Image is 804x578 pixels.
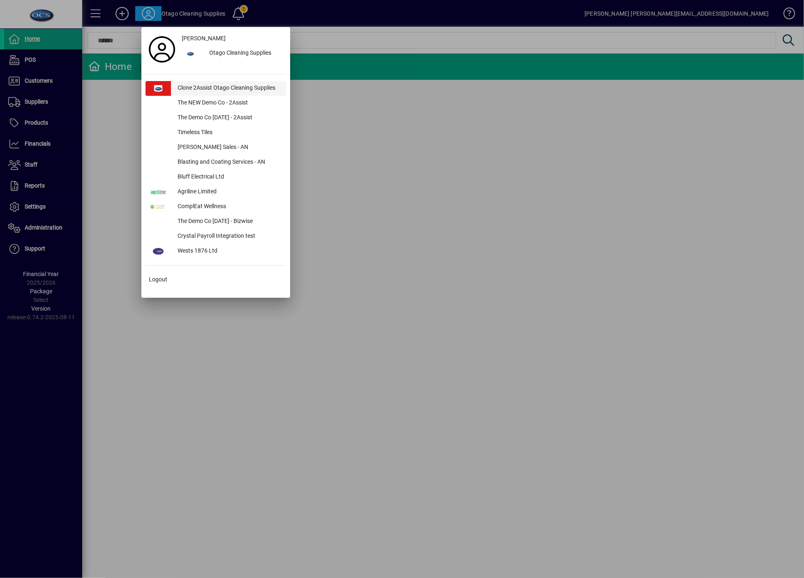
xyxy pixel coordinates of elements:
[171,81,286,96] div: Clone 2Assist Otago Cleaning Supplies
[146,140,286,155] button: [PERSON_NAME] Sales - AN
[171,96,286,111] div: The NEW Demo Co - 2Assist
[171,111,286,125] div: The Demo Co [DATE] - 2Assist
[146,155,286,170] button: Blasting and Coating Services - AN
[146,272,286,287] button: Logout
[146,96,286,111] button: The NEW Demo Co - 2Assist
[182,34,226,43] span: [PERSON_NAME]
[146,81,286,96] button: Clone 2Assist Otago Cleaning Supplies
[149,275,167,284] span: Logout
[146,229,286,244] button: Crystal Payroll Integration test
[146,214,286,229] button: The Demo Co [DATE] - Bizwise
[146,185,286,200] button: Agriline Limited
[171,155,286,170] div: Blasting and Coating Services - AN
[171,200,286,214] div: ComplEat Wellness
[178,31,286,46] a: [PERSON_NAME]
[146,170,286,185] button: Bluff Electrical Ltd
[171,244,286,259] div: Wests 1876 Ltd
[171,125,286,140] div: Timeless Tiles
[171,140,286,155] div: [PERSON_NAME] Sales - AN
[178,46,286,61] button: Otago Cleaning Supplies
[171,229,286,244] div: Crystal Payroll Integration test
[171,214,286,229] div: The Demo Co [DATE] - Bizwise
[146,200,286,214] button: ComplEat Wellness
[203,46,286,61] div: Otago Cleaning Supplies
[171,170,286,185] div: Bluff Electrical Ltd
[171,185,286,200] div: Agriline Limited
[146,125,286,140] button: Timeless Tiles
[146,111,286,125] button: The Demo Co [DATE] - 2Assist
[146,244,286,259] button: Wests 1876 Ltd
[146,42,178,57] a: Profile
